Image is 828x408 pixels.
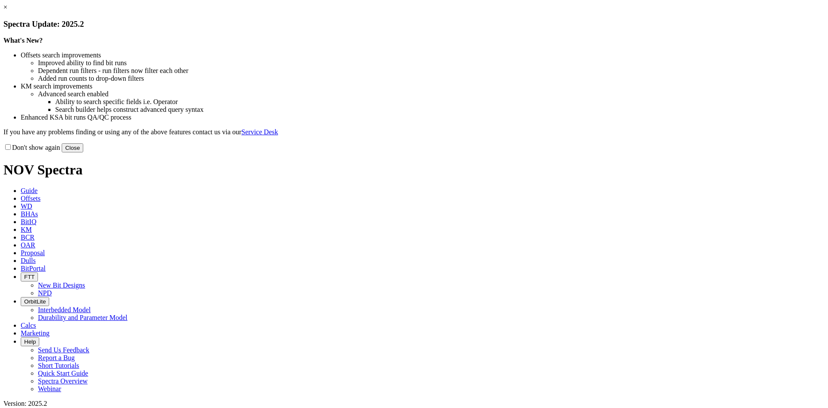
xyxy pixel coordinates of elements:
p: If you have any problems finding or using any of the above features contact us via our [3,128,825,136]
span: FTT [24,274,34,280]
span: KM [21,226,32,233]
span: Guide [21,187,38,194]
a: New Bit Designs [38,281,85,289]
a: Spectra Overview [38,377,88,385]
li: Added run counts to drop-down filters [38,75,825,82]
div: Version: 2025.2 [3,400,825,408]
span: Marketing [21,329,50,337]
input: Don't show again [5,144,11,150]
h1: NOV Spectra [3,162,825,178]
a: × [3,3,7,11]
span: WD [21,202,32,210]
span: Calcs [21,322,36,329]
li: Search builder helps construct advanced query syntax [55,106,825,114]
a: Quick Start Guide [38,370,88,377]
li: Advanced search enabled [38,90,825,98]
a: Report a Bug [38,354,75,361]
span: BitPortal [21,265,46,272]
span: Dulls [21,257,36,264]
a: Short Tutorials [38,362,79,369]
label: Don't show again [3,144,60,151]
a: NPD [38,289,52,297]
a: Webinar [38,385,61,392]
h3: Spectra Update: 2025.2 [3,19,825,29]
span: BCR [21,234,34,241]
span: Offsets [21,195,41,202]
span: OrbitLite [24,298,46,305]
a: Send Us Feedback [38,346,89,354]
a: Durability and Parameter Model [38,314,128,321]
li: Enhanced KSA bit runs QA/QC process [21,114,825,121]
button: Close [62,143,83,152]
li: Ability to search specific fields i.e. Operator [55,98,825,106]
span: OAR [21,241,35,249]
li: KM search improvements [21,82,825,90]
li: Improved ability to find bit runs [38,59,825,67]
span: Proposal [21,249,45,256]
span: BHAs [21,210,38,218]
a: Service Desk [241,128,278,136]
span: Help [24,338,36,345]
strong: What's New? [3,37,43,44]
a: Interbedded Model [38,306,91,313]
li: Dependent run filters - run filters now filter each other [38,67,825,75]
li: Offsets search improvements [21,51,825,59]
span: BitIQ [21,218,36,225]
